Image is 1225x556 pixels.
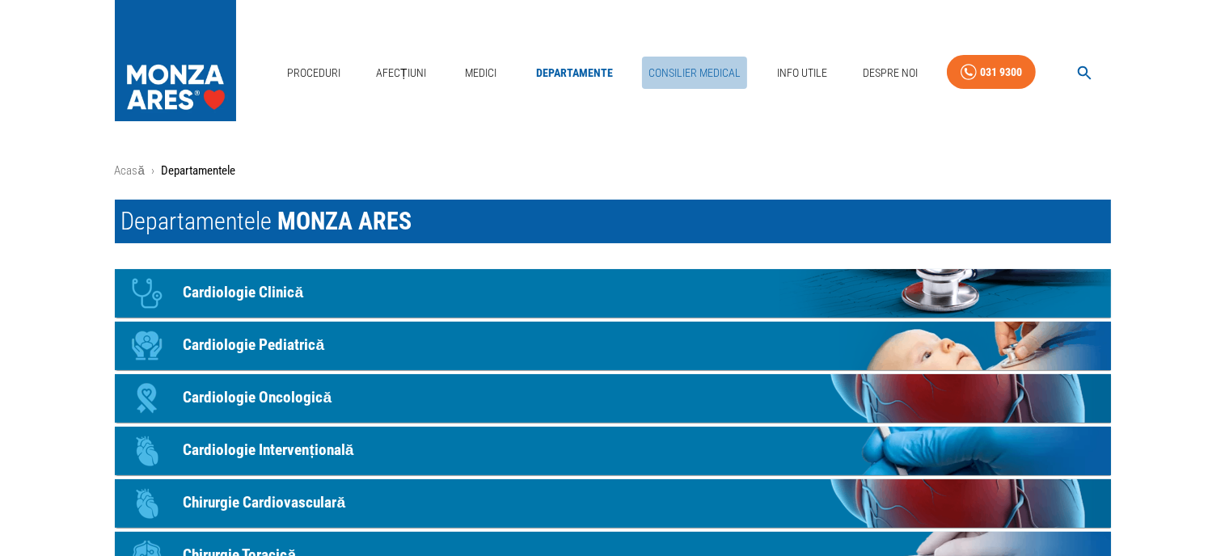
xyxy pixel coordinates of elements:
div: Icon [123,479,171,528]
div: Icon [123,322,171,370]
a: Medici [455,57,507,90]
p: Cardiologie Oncologică [184,386,332,410]
a: Info Utile [771,57,834,90]
nav: breadcrumb [115,162,1111,180]
a: Despre Noi [856,57,924,90]
p: Cardiologie Clinică [184,281,304,305]
p: Cardiologie Intervențională [184,439,354,462]
li: › [151,162,154,180]
a: IconCardiologie Clinică [115,269,1111,318]
p: Departamentele [161,162,235,180]
a: Consilier Medical [642,57,747,90]
span: MONZA ARES [278,207,412,235]
p: Chirurgie Cardiovasculară [184,491,346,515]
a: Acasă [115,163,145,178]
a: Departamente [530,57,619,90]
a: IconCardiologie Oncologică [115,374,1111,423]
div: 031 9300 [980,62,1022,82]
p: Cardiologie Pediatrică [184,334,325,357]
div: Icon [123,374,171,423]
h1: Departamentele [115,200,1111,243]
div: Icon [123,427,171,475]
a: Afecțiuni [370,57,433,90]
div: Icon [123,269,171,318]
a: Proceduri [281,57,347,90]
a: IconCardiologie Pediatrică [115,322,1111,370]
a: IconCardiologie Intervențională [115,427,1111,475]
a: IconChirurgie Cardiovasculară [115,479,1111,528]
a: 031 9300 [947,55,1036,90]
